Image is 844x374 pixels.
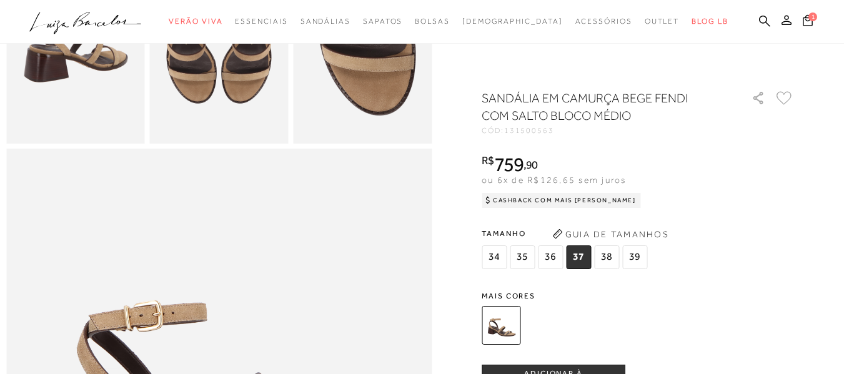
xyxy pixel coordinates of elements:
[524,159,538,170] i: ,
[482,224,650,243] span: Tamanho
[482,127,732,134] div: CÓD:
[799,14,817,31] button: 1
[482,155,494,166] i: R$
[575,17,632,26] span: Acessórios
[494,153,524,175] span: 759
[415,10,450,33] a: categoryNavScreenReaderText
[692,10,728,33] a: BLOG LB
[645,17,680,26] span: Outlet
[622,245,647,269] span: 39
[300,17,350,26] span: Sandálias
[363,10,402,33] a: categoryNavScreenReaderText
[235,10,287,33] a: categoryNavScreenReaderText
[235,17,287,26] span: Essenciais
[462,10,563,33] a: noSubCategoriesText
[504,126,554,135] span: 131500563
[482,193,641,208] div: Cashback com Mais [PERSON_NAME]
[645,10,680,33] a: categoryNavScreenReaderText
[482,89,716,124] h1: SANDÁLIA EM CAMURÇA BEGE FENDI COM SALTO BLOCO MÉDIO
[300,10,350,33] a: categoryNavScreenReaderText
[566,245,591,269] span: 37
[169,17,222,26] span: Verão Viva
[169,10,222,33] a: categoryNavScreenReaderText
[510,245,535,269] span: 35
[482,292,794,300] span: Mais cores
[363,17,402,26] span: Sapatos
[482,306,520,345] img: SANDÁLIA EM CAMURÇA BEGE FENDI COM SALTO BLOCO MÉDIO
[538,245,563,269] span: 36
[462,17,563,26] span: [DEMOGRAPHIC_DATA]
[415,17,450,26] span: Bolsas
[594,245,619,269] span: 38
[526,158,538,171] span: 90
[548,224,673,244] button: Guia de Tamanhos
[692,17,728,26] span: BLOG LB
[482,245,507,269] span: 34
[575,10,632,33] a: categoryNavScreenReaderText
[482,175,626,185] span: ou 6x de R$126,65 sem juros
[808,12,817,21] span: 1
